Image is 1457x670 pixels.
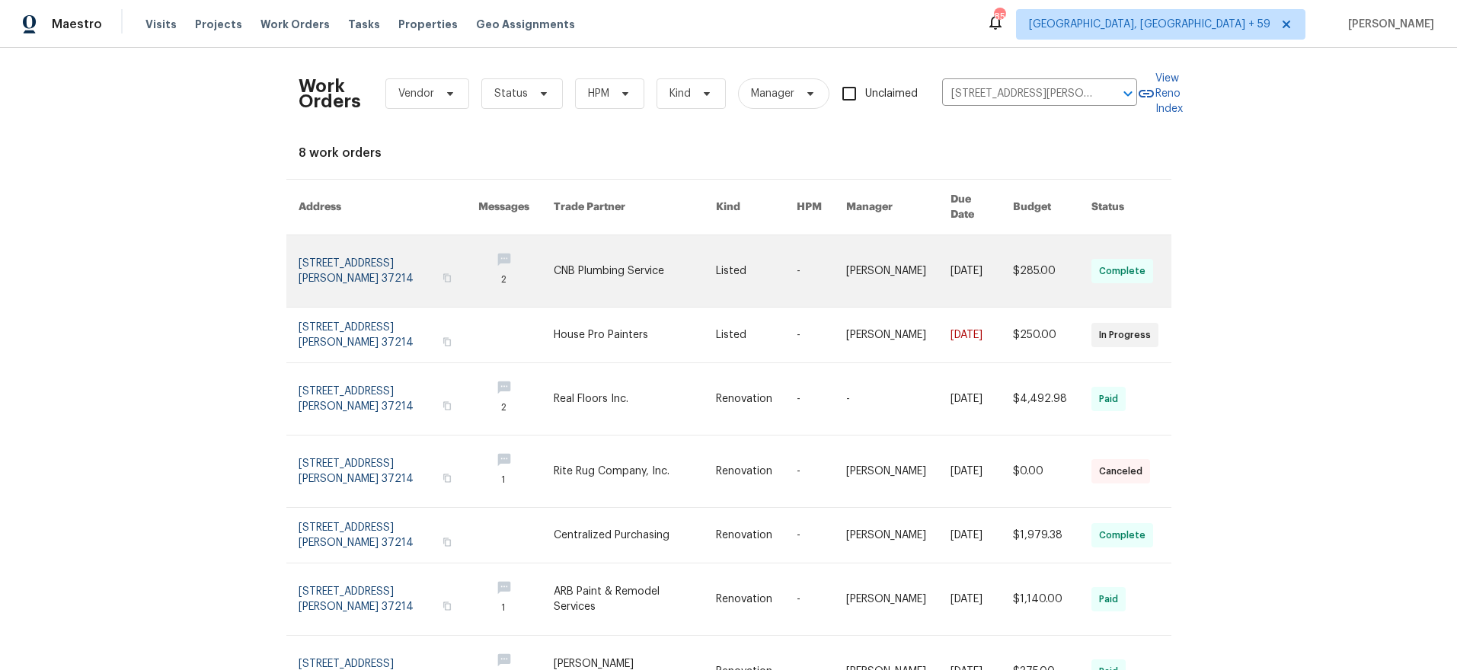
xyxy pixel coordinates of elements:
[784,508,834,563] td: -
[669,86,691,101] span: Kind
[588,86,609,101] span: HPM
[784,563,834,636] td: -
[1079,180,1171,235] th: Status
[494,86,528,101] span: Status
[542,308,704,363] td: House Pro Painters
[942,82,1094,106] input: Enter in an address
[440,271,454,285] button: Copy Address
[542,508,704,563] td: Centralized Purchasing
[1117,83,1139,104] button: Open
[784,308,834,363] td: -
[195,17,242,32] span: Projects
[784,235,834,308] td: -
[784,180,834,235] th: HPM
[784,363,834,435] td: -
[398,86,434,101] span: Vendor
[440,599,454,613] button: Copy Address
[784,435,834,508] td: -
[834,508,938,563] td: [PERSON_NAME]
[938,180,1002,235] th: Due Date
[834,308,938,363] td: [PERSON_NAME]
[834,363,938,435] td: -
[834,563,938,636] td: [PERSON_NAME]
[260,17,330,32] span: Work Orders
[286,180,466,235] th: Address
[542,363,704,435] td: Real Floors Inc.
[299,78,361,109] h2: Work Orders
[834,435,938,508] td: [PERSON_NAME]
[476,17,575,32] span: Geo Assignments
[704,435,784,508] td: Renovation
[1342,17,1434,32] span: [PERSON_NAME]
[1137,71,1183,116] a: View Reno Index
[834,235,938,308] td: [PERSON_NAME]
[440,399,454,413] button: Copy Address
[542,563,704,636] td: ARB Paint & Remodel Services
[299,145,1159,161] div: 8 work orders
[704,363,784,435] td: Renovation
[542,435,704,508] td: Rite Rug Company, Inc.
[751,86,794,101] span: Manager
[704,563,784,636] td: Renovation
[704,508,784,563] td: Renovation
[704,235,784,308] td: Listed
[865,86,918,102] span: Unclaimed
[1029,17,1270,32] span: [GEOGRAPHIC_DATA], [GEOGRAPHIC_DATA] + 59
[704,308,784,363] td: Listed
[994,9,1005,24] div: 855
[52,17,102,32] span: Maestro
[398,17,458,32] span: Properties
[834,180,938,235] th: Manager
[704,180,784,235] th: Kind
[348,19,380,30] span: Tasks
[440,535,454,549] button: Copy Address
[1001,180,1079,235] th: Budget
[542,180,704,235] th: Trade Partner
[440,335,454,349] button: Copy Address
[542,235,704,308] td: CNB Plumbing Service
[466,180,542,235] th: Messages
[145,17,177,32] span: Visits
[440,471,454,485] button: Copy Address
